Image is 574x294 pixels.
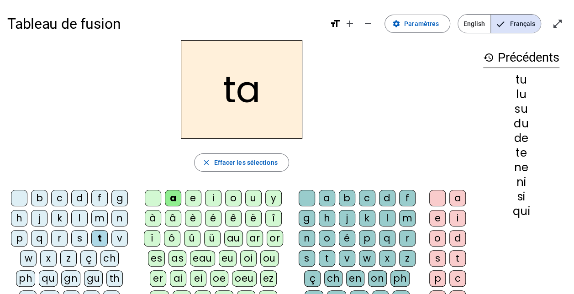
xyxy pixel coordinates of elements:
div: a [319,190,335,206]
div: é [339,230,355,247]
div: p [359,230,375,247]
div: g [299,210,315,226]
div: es [148,250,165,267]
div: de [483,133,559,144]
div: ch [100,250,119,267]
div: i [449,210,466,226]
mat-icon: open_in_full [552,18,563,29]
span: Paramètres [404,18,439,29]
div: n [299,230,315,247]
div: ç [304,270,321,287]
div: û [184,230,200,247]
div: t [449,250,466,267]
span: Français [491,15,541,33]
div: ne [483,162,559,173]
div: as [169,250,186,267]
div: en [346,270,364,287]
div: é [205,210,221,226]
div: te [483,147,559,158]
mat-icon: format_size [330,18,341,29]
div: ph [16,270,35,287]
div: ë [245,210,262,226]
div: x [379,250,395,267]
h3: Précédents [483,47,559,68]
button: Augmenter la taille de la police [341,15,359,33]
div: p [11,230,27,247]
div: q [379,230,395,247]
div: s [429,250,446,267]
div: ei [190,270,206,287]
div: gn [61,270,80,287]
mat-icon: add [344,18,355,29]
button: Paramètres [384,15,450,33]
mat-button-toggle-group: Language selection [458,14,541,33]
div: r [51,230,68,247]
mat-icon: close [202,158,210,167]
div: u [245,190,262,206]
div: l [379,210,395,226]
div: au [224,230,243,247]
div: p [429,270,446,287]
div: er [150,270,166,287]
div: c [449,270,466,287]
div: c [359,190,375,206]
div: qu [39,270,58,287]
div: on [368,270,387,287]
div: ü [204,230,221,247]
div: b [339,190,355,206]
div: a [165,190,181,206]
div: d [71,190,88,206]
div: eau [190,250,215,267]
div: eu [219,250,237,267]
div: z [399,250,416,267]
div: à [145,210,161,226]
div: du [483,118,559,129]
div: v [339,250,355,267]
div: i [205,190,221,206]
div: n [111,210,128,226]
div: oeu [232,270,257,287]
button: Entrer en plein écran [548,15,567,33]
div: su [483,104,559,115]
div: x [40,250,57,267]
div: h [319,210,335,226]
div: y [265,190,282,206]
div: q [31,230,47,247]
div: a [449,190,466,206]
div: tu [483,74,559,85]
div: v [111,230,128,247]
div: ai [170,270,186,287]
div: oi [240,250,257,267]
div: h [11,210,27,226]
div: w [20,250,37,267]
mat-icon: settings [392,20,400,28]
div: e [429,210,446,226]
div: k [51,210,68,226]
div: b [31,190,47,206]
div: ô [164,230,180,247]
div: d [379,190,395,206]
div: î [265,210,282,226]
span: Effacer les sélections [214,157,277,168]
div: k [359,210,375,226]
div: s [299,250,315,267]
span: English [458,15,490,33]
button: Diminuer la taille de la police [359,15,377,33]
div: r [399,230,416,247]
div: z [60,250,77,267]
div: â [165,210,181,226]
div: lu [483,89,559,100]
div: or [267,230,283,247]
div: j [339,210,355,226]
div: ch [324,270,342,287]
div: c [51,190,68,206]
button: Effacer les sélections [194,153,289,172]
mat-icon: history [483,52,494,63]
div: gu [84,270,103,287]
mat-icon: remove [363,18,374,29]
div: g [111,190,128,206]
div: o [429,230,446,247]
div: s [71,230,88,247]
h1: Tableau de fusion [7,9,322,38]
div: o [225,190,242,206]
